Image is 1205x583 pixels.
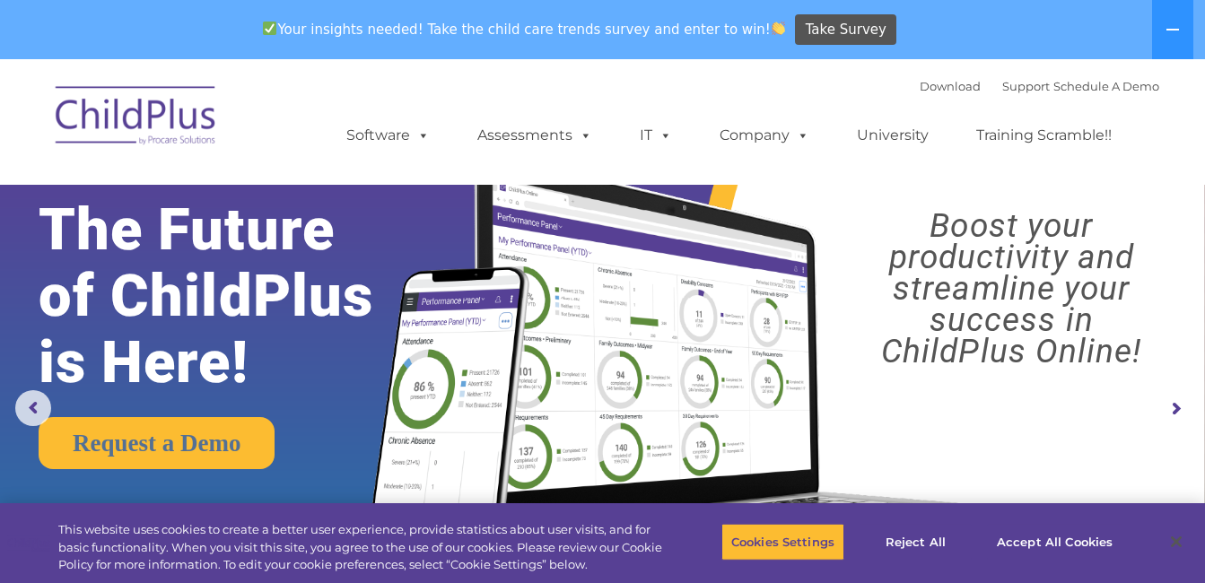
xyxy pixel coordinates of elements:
span: Last name [249,118,304,132]
a: Schedule A Demo [1053,79,1159,93]
a: Support [1002,79,1050,93]
a: Assessments [459,117,610,153]
button: Reject All [860,523,972,561]
a: University [839,117,947,153]
a: Training Scramble!! [958,117,1130,153]
a: Request a Demo [39,417,275,469]
rs-layer: Boost your productivity and streamline your success in ChildPlus Online! [833,210,1191,367]
button: Close [1157,522,1196,561]
a: Download [920,79,981,93]
a: Take Survey [795,14,896,46]
rs-layer: The Future of ChildPlus is Here! [39,196,423,396]
button: Cookies Settings [721,523,844,561]
img: ChildPlus by Procare Solutions [47,74,226,163]
img: ✅ [263,22,276,35]
a: IT [622,117,690,153]
span: Your insights needed! Take the child care trends survey and enter to win! [256,12,793,47]
a: Software [328,117,448,153]
font: | [920,79,1159,93]
button: Accept All Cookies [987,523,1122,561]
span: Phone number [249,192,326,205]
img: 👏 [772,22,785,35]
a: Company [702,117,827,153]
span: Take Survey [806,14,886,46]
div: This website uses cookies to create a better user experience, provide statistics about user visit... [58,521,663,574]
